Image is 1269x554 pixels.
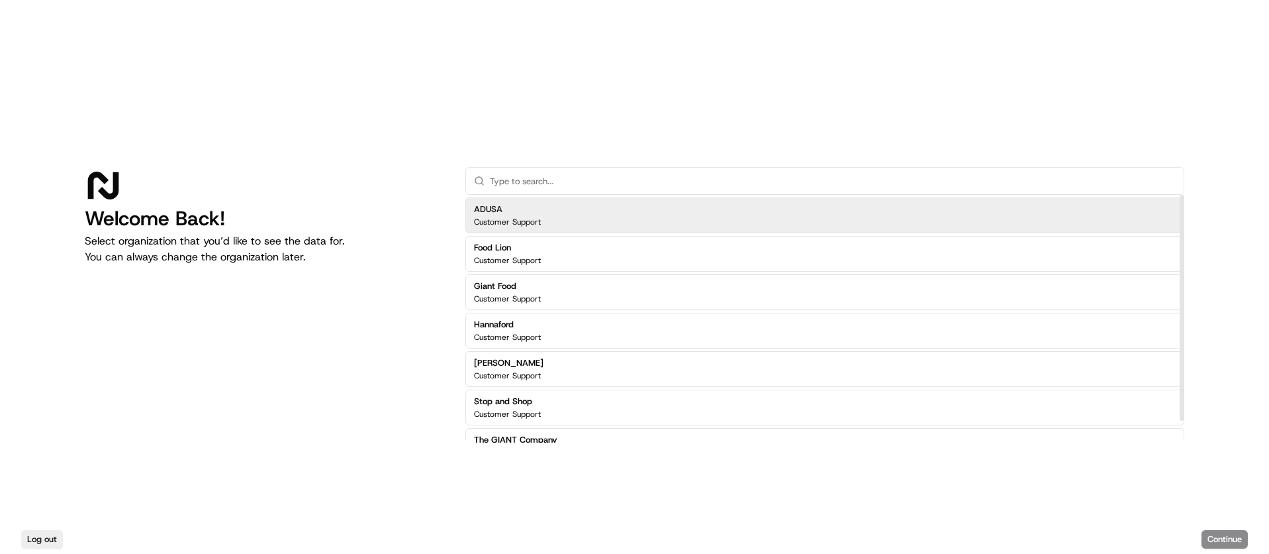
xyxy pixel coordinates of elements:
[474,332,541,343] p: Customer Support
[474,242,541,254] h2: Food Lion
[474,294,541,304] p: Customer Support
[85,207,444,231] h1: Welcome Back!
[474,409,541,419] p: Customer Support
[474,280,541,292] h2: Giant Food
[490,168,1176,194] input: Type to search...
[474,319,541,331] h2: Hannaford
[21,530,63,549] button: Log out
[474,434,557,446] h2: The GIANT Company
[474,255,541,266] p: Customer Support
[474,217,541,227] p: Customer Support
[474,357,543,369] h2: [PERSON_NAME]
[85,233,444,265] p: Select organization that you’d like to see the data for. You can always change the organization l...
[474,370,541,381] p: Customer Support
[474,203,541,215] h2: ADUSA
[474,396,541,408] h2: Stop and Shop
[465,195,1184,467] div: Suggestions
